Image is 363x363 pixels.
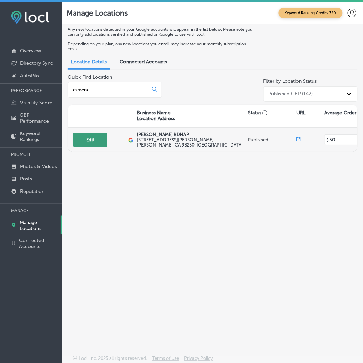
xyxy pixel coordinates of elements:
[68,74,112,80] label: Quick Find Location
[20,48,41,54] p: Overview
[248,137,296,142] p: Published
[11,11,49,24] img: fda3e92497d09a02dc62c9cd864e3231.png
[279,8,343,18] span: Keyword Ranking Credits: 720
[20,73,41,79] p: AutoPilot
[20,220,58,231] p: Manage Locations
[79,356,147,361] p: Locl, Inc. 2025 all rights reserved.
[269,91,313,97] div: Published GBP (142)
[248,110,296,116] p: Status
[120,59,167,65] span: Connected Accounts
[137,110,175,122] p: Business Name Location Address
[326,138,329,142] p: $
[68,42,256,51] p: Depending on your plan, any new locations you enroll may increase your monthly subscription costs.
[67,9,128,17] p: Manage Locations
[263,78,317,84] label: Filter by Location Status
[19,238,59,250] p: Connected Accounts
[20,100,52,106] p: Visibility Score
[20,176,32,182] p: Posts
[137,137,246,148] label: [STREET_ADDRESS][PERSON_NAME] , [PERSON_NAME], CA 93250, [GEOGRAPHIC_DATA]
[20,131,59,142] p: Keyword Rankings
[20,163,57,169] p: Photos & Videos
[20,112,59,124] p: GBP Performance
[68,27,256,37] p: Any new locations detected in your Google accounts will appear in the list below. Please note you...
[20,60,53,66] p: Directory Sync
[73,133,107,147] button: Edit
[128,138,133,143] img: logo
[296,110,305,116] p: URL
[72,87,146,93] input: All Locations
[137,132,246,137] p: [PERSON_NAME] RDHAP
[71,59,107,65] span: Location Details
[20,188,44,194] p: Reputation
